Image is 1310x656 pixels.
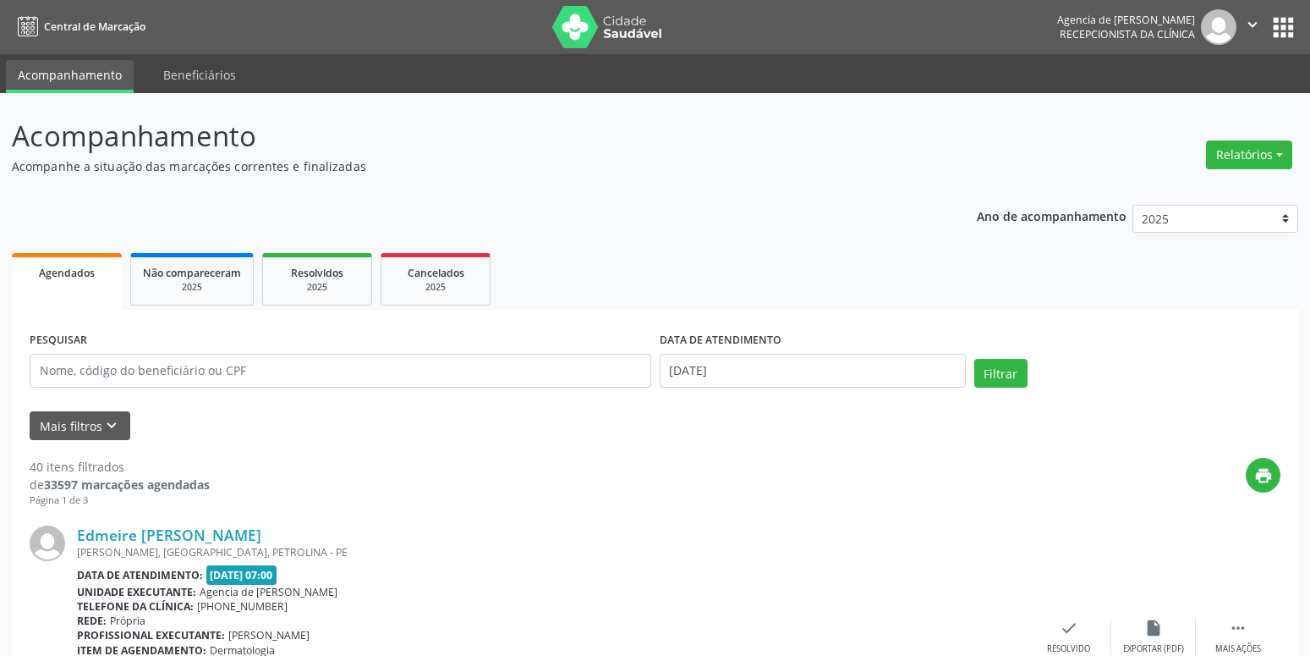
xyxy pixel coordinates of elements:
[1229,619,1247,637] i: 
[77,599,194,614] b: Telefone da clínica:
[660,328,781,354] label: DATA DE ATENDIMENTO
[1269,13,1298,42] button: apps
[30,458,210,476] div: 40 itens filtrados
[30,354,651,388] input: Nome, código do beneficiário ou CPF
[1243,15,1262,34] i: 
[1246,458,1280,493] button: print
[1206,141,1292,169] button: Relatórios
[977,205,1126,226] p: Ano de acompanhamento
[77,526,261,544] a: Edmeire [PERSON_NAME]
[77,628,225,642] b: Profissional executante:
[6,60,134,93] a: Acompanhamento
[228,628,310,642] span: [PERSON_NAME]
[200,585,337,599] span: Agencia de [PERSON_NAME]
[44,477,210,493] strong: 33597 marcações agendadas
[77,568,203,582] b: Data de atendimento:
[39,266,95,280] span: Agendados
[77,585,196,599] b: Unidade executante:
[143,266,241,280] span: Não compareceram
[275,281,359,294] div: 2025
[12,157,913,175] p: Acompanhe a situação das marcações correntes e finalizadas
[30,328,87,354] label: PESQUISAR
[1057,13,1195,27] div: Agencia de [PERSON_NAME]
[30,476,210,493] div: de
[974,359,1028,388] button: Filtrar
[1047,643,1090,655] div: Resolvido
[102,416,121,435] i: keyboard_arrow_down
[30,493,210,508] div: Página 1 de 3
[12,115,913,157] p: Acompanhamento
[1236,9,1269,45] button: 
[1254,466,1273,485] i: print
[1123,643,1184,655] div: Exportar (PDF)
[30,411,130,441] button: Mais filtroskeyboard_arrow_down
[30,526,65,561] img: img
[197,599,288,614] span: [PHONE_NUMBER]
[110,614,145,628] span: Própria
[12,13,145,41] a: Central de Marcação
[206,565,277,585] span: [DATE] 07:00
[77,545,1027,560] div: [PERSON_NAME], [GEOGRAPHIC_DATA], PETROLINA - PE
[291,266,343,280] span: Resolvidos
[1060,619,1078,637] i: check
[143,281,241,294] div: 2025
[660,354,966,388] input: Selecione um intervalo
[151,60,248,90] a: Beneficiários
[1201,9,1236,45] img: img
[393,281,478,294] div: 2025
[1060,27,1195,41] span: Recepcionista da clínica
[44,19,145,34] span: Central de Marcação
[408,266,464,280] span: Cancelados
[1215,643,1261,655] div: Mais ações
[1144,619,1163,637] i: insert_drive_file
[77,614,107,628] b: Rede:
